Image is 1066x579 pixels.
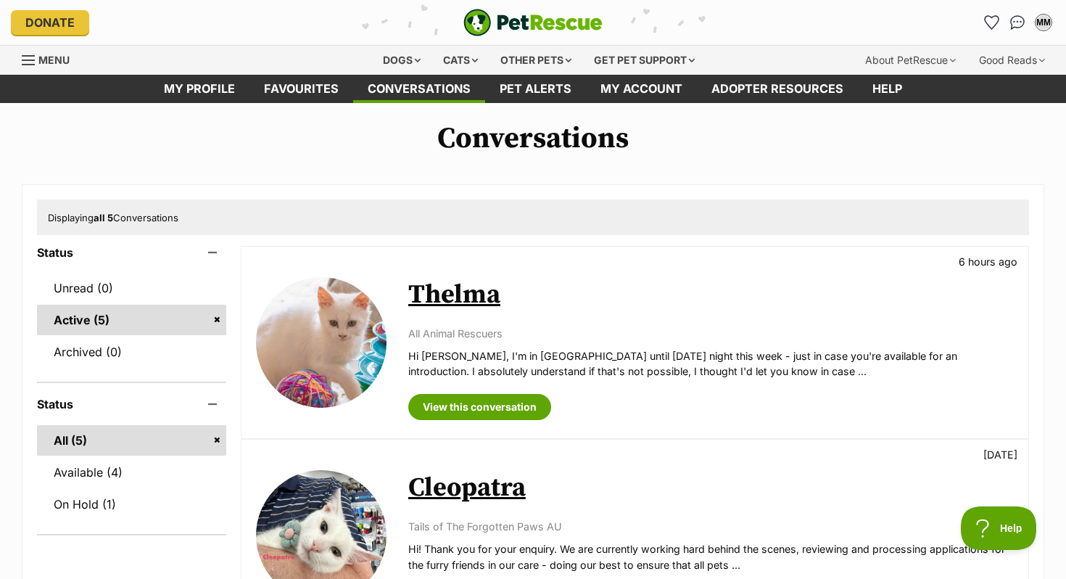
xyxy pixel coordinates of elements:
a: conversations [353,75,485,103]
iframe: Help Scout Beacon - Open [961,506,1037,550]
a: My account [586,75,697,103]
div: Other pets [490,46,582,75]
a: PetRescue [463,9,603,36]
p: Hi! Thank you for your enquiry. We are currently working hard behind the scenes, reviewing and pr... [408,541,1014,572]
img: Thelma [256,277,387,408]
div: MM [1036,15,1051,30]
a: Pet alerts [485,75,586,103]
header: Status [37,398,226,411]
span: Menu [38,54,70,66]
a: Adopter resources [697,75,858,103]
div: Dogs [373,46,431,75]
a: All (5) [37,425,226,456]
a: Unread (0) [37,273,226,303]
a: On Hold (1) [37,489,226,520]
div: Get pet support [584,46,705,75]
a: Favourites [980,11,1003,34]
a: Donate [11,10,89,35]
a: My profile [149,75,249,103]
header: Status [37,246,226,259]
a: Menu [22,46,80,72]
p: 6 hours ago [959,254,1017,269]
div: About PetRescue [855,46,966,75]
div: Good Reads [969,46,1055,75]
strong: all 5 [94,212,113,223]
img: logo-e224e6f780fb5917bec1dbf3a21bbac754714ae5b6737aabdf751b685950b380.svg [463,9,603,36]
p: Hi [PERSON_NAME], I'm in [GEOGRAPHIC_DATA] until [DATE] night this week - just in case you're ava... [408,348,1014,379]
p: [DATE] [983,447,1017,462]
img: chat-41dd97257d64d25036548639549fe6c8038ab92f7586957e7f3b1b290dea8141.svg [1010,15,1025,30]
a: Cleopatra [408,472,526,504]
a: View this conversation [408,394,551,420]
p: All Animal Rescuers [408,326,1014,341]
a: Thelma [408,279,500,311]
a: Available (4) [37,457,226,488]
a: Archived (0) [37,337,226,367]
div: Cats [433,46,488,75]
a: Active (5) [37,305,226,335]
button: My account [1032,11,1055,34]
a: Conversations [1006,11,1029,34]
a: Help [858,75,917,103]
p: Tails of The Forgotten Paws AU [408,519,1014,534]
a: Favourites [249,75,353,103]
ul: Account quick links [980,11,1055,34]
span: Displaying Conversations [48,212,178,223]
